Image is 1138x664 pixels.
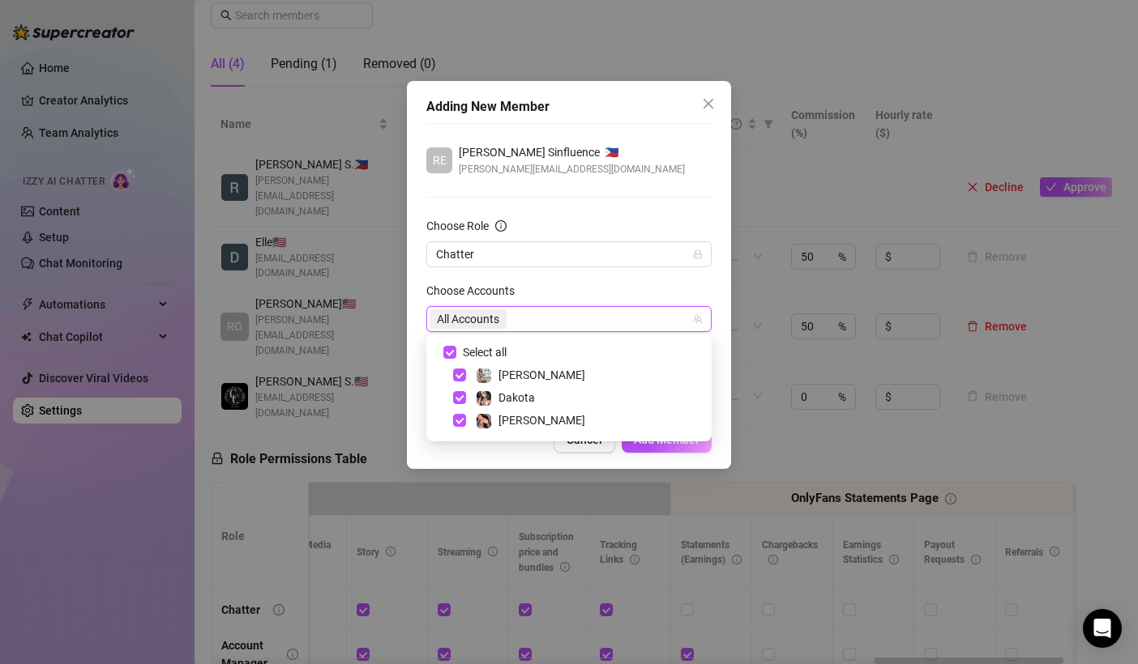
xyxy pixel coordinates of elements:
img: Erika [477,368,491,383]
div: 🇵🇭 [459,143,685,161]
span: RE [433,151,447,169]
span: Select all [456,343,513,361]
span: All Accounts [430,309,507,329]
span: info-circle [495,220,507,232]
button: Close [695,91,721,117]
span: Select tree node [453,391,466,404]
div: Choose Role [426,217,489,235]
span: Select tree node [453,368,466,381]
span: [PERSON_NAME] [498,414,585,427]
span: [PERSON_NAME] [498,368,585,381]
label: Choose Accounts [426,282,525,300]
div: Adding New Member [426,97,712,117]
span: Dakota [498,391,535,404]
span: Close [695,97,721,110]
span: All Accounts [437,310,499,328]
img: Dakota [477,391,491,406]
span: team [693,314,703,324]
span: [PERSON_NAME] Sinfluence [459,143,600,161]
div: Open Intercom Messenger [1083,609,1122,648]
span: [PERSON_NAME][EMAIL_ADDRESS][DOMAIN_NAME] [459,161,685,177]
span: Select tree node [453,414,466,427]
img: Bonnie [477,414,491,428]
span: close [702,97,715,110]
span: lock [693,249,703,259]
span: Chatter [436,242,702,266]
